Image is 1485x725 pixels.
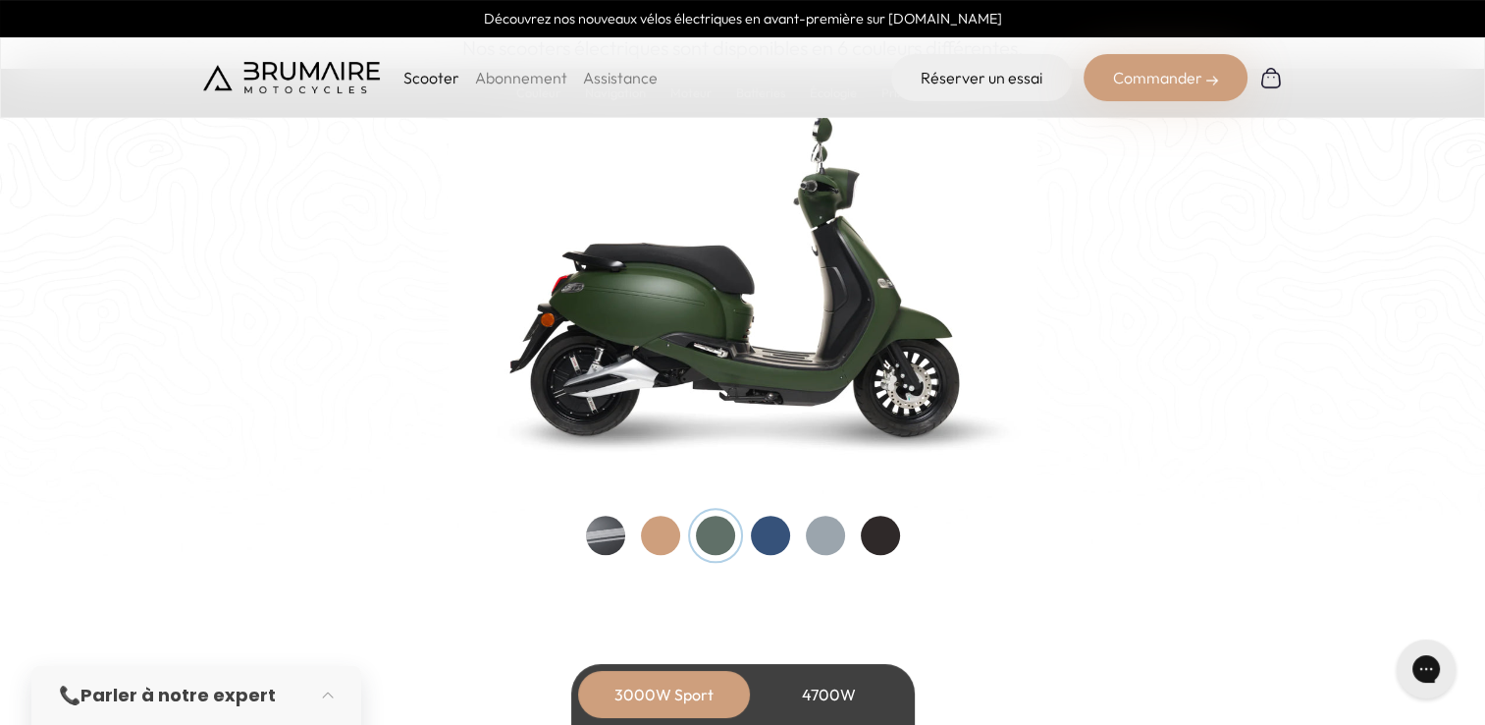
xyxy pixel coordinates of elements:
[1084,54,1247,101] div: Commander
[751,671,908,718] div: 4700W
[203,62,380,93] img: Brumaire Motocycles
[891,54,1072,101] a: Réserver un essai
[1387,633,1465,705] iframe: Gorgias live chat messenger
[1206,75,1218,86] img: right-arrow-2.png
[475,68,567,87] a: Abonnement
[583,68,658,87] a: Assistance
[1259,66,1283,89] img: Panier
[403,66,459,89] p: Scooter
[586,671,743,718] div: 3000W Sport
